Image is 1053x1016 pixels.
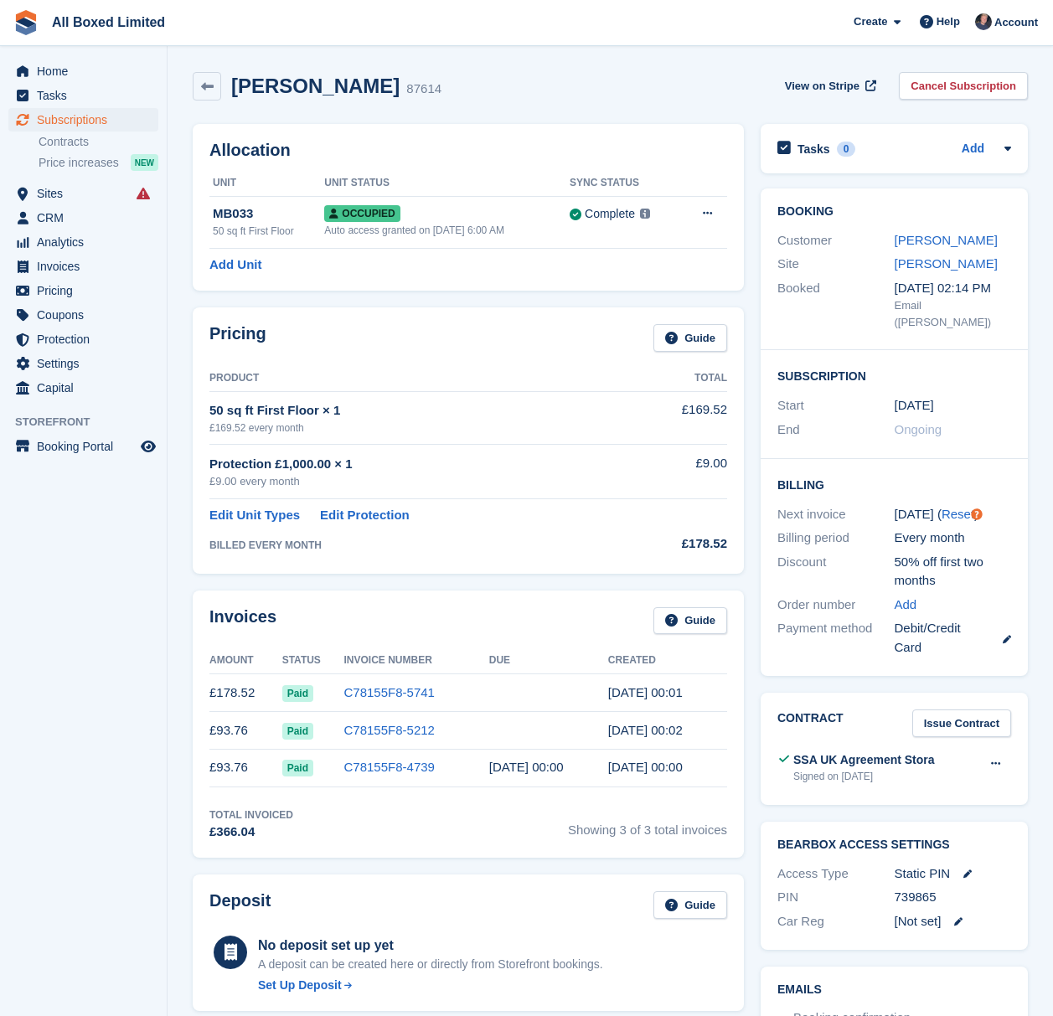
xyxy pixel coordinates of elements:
[344,647,489,674] th: Invoice Number
[324,170,570,197] th: Unit Status
[37,279,137,302] span: Pricing
[608,685,683,699] time: 2025-07-31 23:01:13 UTC
[895,505,1012,524] div: [DATE] ( )
[37,84,137,107] span: Tasks
[45,8,172,36] a: All Boxed Limited
[608,760,683,774] time: 2025-05-31 23:00:35 UTC
[213,204,324,224] div: MB033
[258,956,603,973] p: A deposit can be created here or directly from Storefront bookings.
[899,72,1028,100] a: Cancel Subscription
[209,324,266,352] h2: Pricing
[777,619,895,657] div: Payment method
[282,647,344,674] th: Status
[777,529,895,548] div: Billing period
[8,59,158,83] a: menu
[8,352,158,375] a: menu
[8,376,158,400] a: menu
[942,507,974,521] a: Reset
[895,256,998,271] a: [PERSON_NAME]
[489,647,608,674] th: Due
[837,142,856,157] div: 0
[895,596,917,615] a: Add
[608,723,683,737] time: 2025-06-30 23:02:12 UTC
[282,685,313,702] span: Paid
[209,506,300,525] a: Edit Unit Types
[209,538,632,553] div: BILLED EVERY MONTH
[912,709,1011,737] a: Issue Contract
[209,141,727,160] h2: Allocation
[8,230,158,254] a: menu
[640,209,650,219] img: icon-info-grey-7440780725fd019a000dd9b08b2336e03edf1995a4989e88bcd33f0948082b44.svg
[131,154,158,171] div: NEW
[632,534,727,554] div: £178.52
[777,983,1011,997] h2: Emails
[975,13,992,30] img: Dan Goss
[344,760,435,774] a: C78155F8-4739
[209,455,632,474] div: Protection £1,000.00 × 1
[282,760,313,776] span: Paid
[282,723,313,740] span: Paid
[37,182,137,205] span: Sites
[8,279,158,302] a: menu
[209,891,271,919] h2: Deposit
[632,391,727,444] td: £169.52
[39,134,158,150] a: Contracts
[8,327,158,351] a: menu
[653,324,727,352] a: Guide
[324,205,400,222] span: Occupied
[777,205,1011,219] h2: Booking
[13,10,39,35] img: stora-icon-8386f47178a22dfd0bd8f6a31ec36ba5ce8667c1dd55bd0f319d3a0aa187defe.svg
[39,155,119,171] span: Price increases
[489,760,564,774] time: 2025-06-01 23:00:00 UTC
[137,187,150,200] i: Smart entry sync failures have occurred
[895,422,942,436] span: Ongoing
[777,505,895,524] div: Next invoice
[653,607,727,635] a: Guide
[37,327,137,351] span: Protection
[209,365,632,392] th: Product
[895,529,1012,548] div: Every month
[213,224,324,239] div: 50 sq ft First Floor
[209,749,282,786] td: £93.76
[962,140,984,159] a: Add
[8,84,158,107] a: menu
[209,674,282,712] td: £178.52
[895,297,1012,330] div: Email ([PERSON_NAME])
[777,396,895,415] div: Start
[777,476,1011,493] h2: Billing
[793,751,935,769] div: SSA UK Agreement Stora
[777,596,895,615] div: Order number
[209,255,261,275] a: Add Unit
[8,108,158,132] a: menu
[209,401,632,420] div: 50 sq ft First Floor × 1
[777,279,895,331] div: Booked
[8,206,158,230] a: menu
[653,891,727,919] a: Guide
[777,231,895,250] div: Customer
[258,977,342,994] div: Set Up Deposit
[258,936,603,956] div: No deposit set up yet
[777,709,844,737] h2: Contract
[8,182,158,205] a: menu
[895,396,934,415] time: 2025-05-31 23:00:00 UTC
[320,506,410,525] a: Edit Protection
[585,205,635,223] div: Complete
[895,553,1012,591] div: 50% off first two months
[777,888,895,907] div: PIN
[8,435,158,458] a: menu
[39,153,158,172] a: Price increases NEW
[37,303,137,327] span: Coupons
[777,367,1011,384] h2: Subscription
[406,80,441,99] div: 87614
[231,75,400,97] h2: [PERSON_NAME]
[37,376,137,400] span: Capital
[138,436,158,456] a: Preview store
[777,420,895,440] div: End
[37,59,137,83] span: Home
[785,78,859,95] span: View on Stripe
[969,507,984,522] div: Tooltip anchor
[37,352,137,375] span: Settings
[37,255,137,278] span: Invoices
[209,807,293,823] div: Total Invoiced
[209,170,324,197] th: Unit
